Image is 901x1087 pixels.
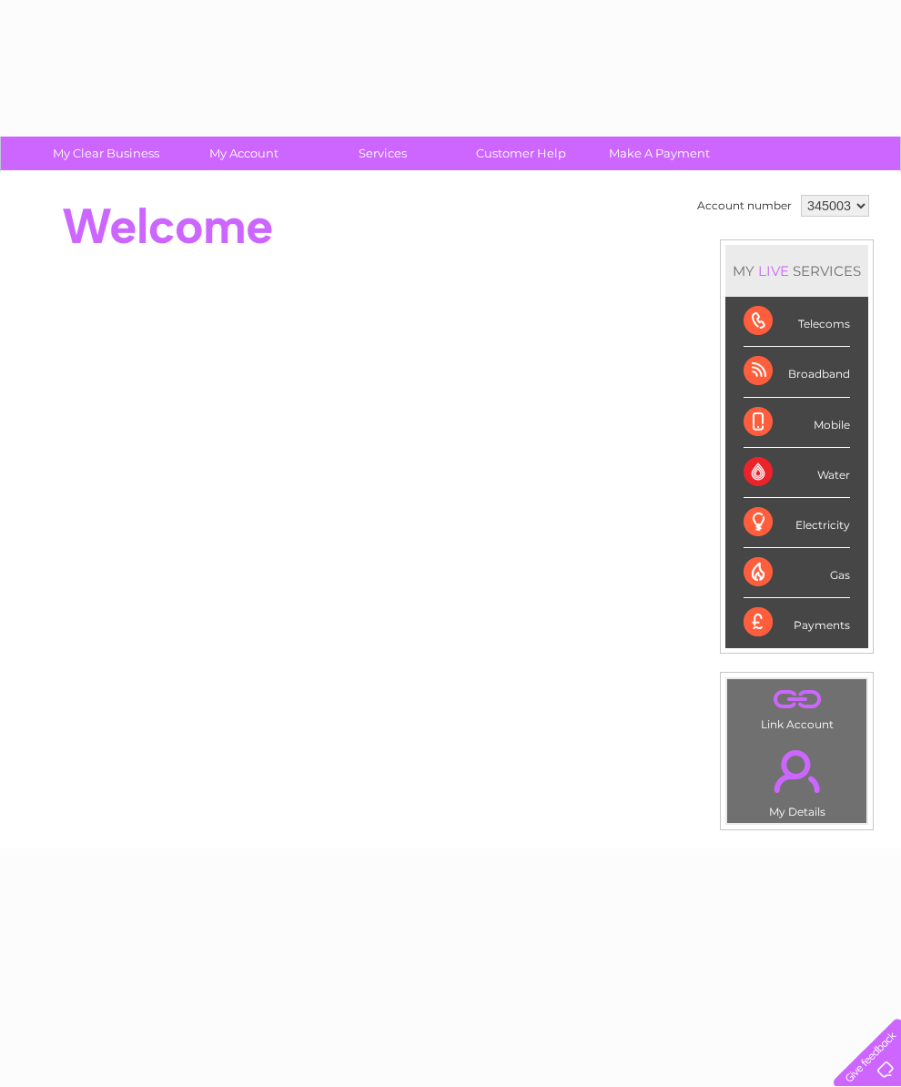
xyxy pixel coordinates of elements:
[725,245,868,297] div: MY SERVICES
[744,398,850,448] div: Mobile
[693,190,796,221] td: Account number
[446,137,596,170] a: Customer Help
[31,137,181,170] a: My Clear Business
[744,347,850,397] div: Broadband
[584,137,734,170] a: Make A Payment
[744,598,850,647] div: Payments
[726,735,867,824] td: My Details
[308,137,458,170] a: Services
[744,498,850,548] div: Electricity
[744,297,850,347] div: Telecoms
[744,448,850,498] div: Water
[744,548,850,598] div: Gas
[169,137,319,170] a: My Account
[732,739,862,803] a: .
[732,684,862,716] a: .
[754,262,793,279] div: LIVE
[726,678,867,736] td: Link Account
